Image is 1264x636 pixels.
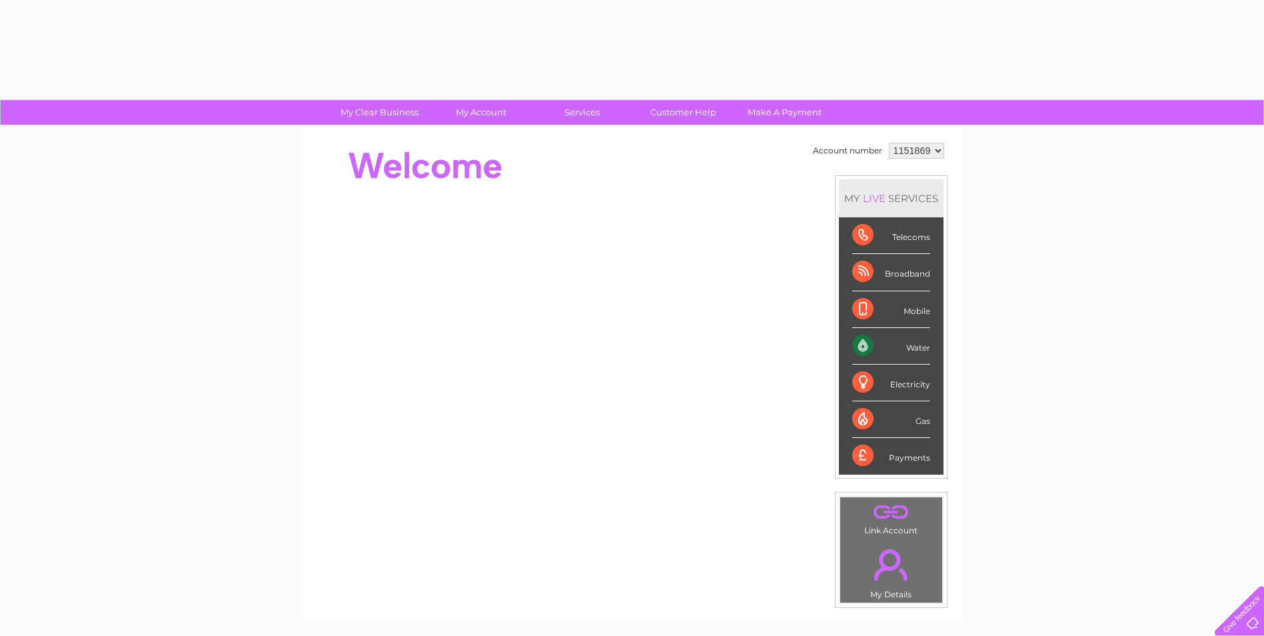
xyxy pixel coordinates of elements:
td: My Details [840,538,943,603]
a: My Account [426,100,536,125]
div: LIVE [860,192,888,205]
div: Payments [852,438,930,474]
td: Link Account [840,497,943,539]
div: Gas [852,401,930,438]
a: Customer Help [628,100,738,125]
div: Water [852,328,930,365]
div: MY SERVICES [839,179,944,217]
a: My Clear Business [324,100,434,125]
a: Make A Payment [730,100,840,125]
div: Electricity [852,365,930,401]
div: Telecoms [852,217,930,254]
td: Account number [810,139,886,162]
a: . [844,501,939,524]
a: . [844,541,939,588]
div: Mobile [852,291,930,328]
div: Broadband [852,254,930,291]
a: Services [527,100,637,125]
